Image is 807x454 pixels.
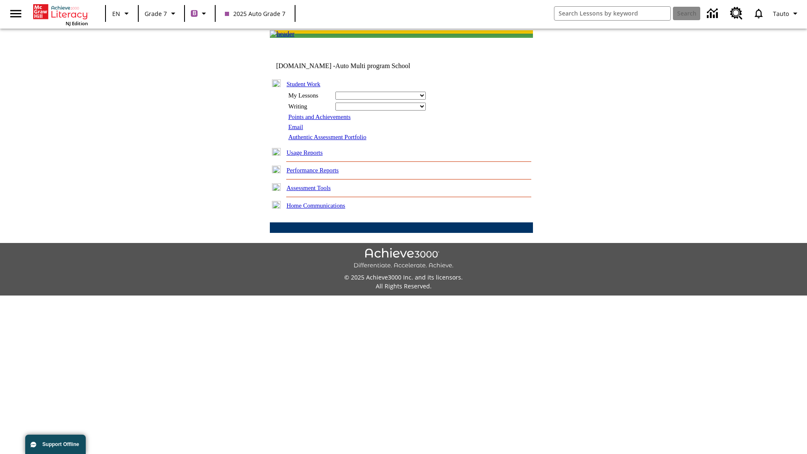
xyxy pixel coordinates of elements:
[108,6,135,21] button: Language: EN, Select a language
[773,9,789,18] span: Tauto
[272,148,281,156] img: plus.gif
[748,3,770,24] a: Notifications
[288,124,303,130] a: Email
[276,62,431,70] td: [DOMAIN_NAME] -
[25,435,86,454] button: Support Offline
[33,3,88,26] div: Home
[335,62,410,69] nobr: Auto Multi program School
[287,185,331,191] a: Assessment Tools
[66,20,88,26] span: NJ Edition
[287,202,345,209] a: Home Communications
[353,248,454,269] img: Achieve3000 Differentiate Accelerate Achieve
[42,441,79,447] span: Support Offline
[112,9,120,18] span: EN
[287,149,323,156] a: Usage Reports
[272,79,281,87] img: minus.gif
[770,6,804,21] button: Profile/Settings
[3,1,28,26] button: Open side menu
[287,81,320,87] a: Student Work
[288,113,351,120] a: Points and Achievements
[272,201,281,209] img: plus.gif
[272,166,281,173] img: plus.gif
[225,9,285,18] span: 2025 Auto Grade 7
[288,92,330,99] div: My Lessons
[145,9,167,18] span: Grade 7
[287,167,339,174] a: Performance Reports
[725,2,748,25] a: Resource Center, Will open in new tab
[554,7,670,20] input: search field
[702,2,725,25] a: Data Center
[193,8,196,18] span: B
[141,6,182,21] button: Grade: Grade 7, Select a grade
[272,183,281,191] img: plus.gif
[270,30,295,38] img: header
[288,134,367,140] a: Authentic Assessment Portfolio
[288,103,330,110] div: Writing
[187,6,212,21] button: Boost Class color is purple. Change class color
